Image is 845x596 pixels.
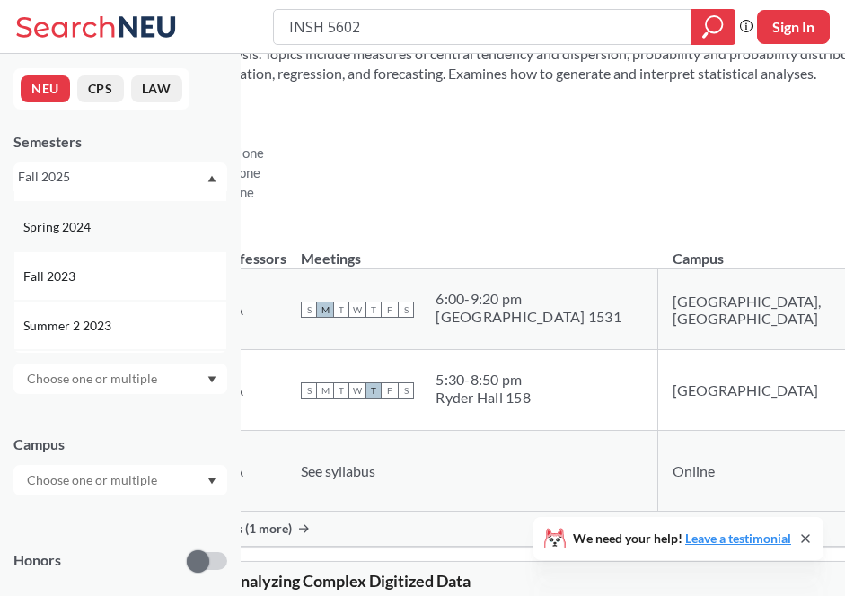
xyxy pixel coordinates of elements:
div: 6:00 - 9:20 pm [436,290,621,308]
span: S [301,382,317,399]
div: Fall 2025 [18,167,206,187]
span: W [349,302,365,318]
th: Meetings [286,231,658,269]
span: None [232,145,264,161]
span: See syllabus [301,462,375,479]
div: Fall 2025Dropdown arrowSpring 2025Fall 2024Summer 2 2024Summer Full 2024Summer 1 2024Spring 2024F... [13,162,227,191]
td: TBA [202,269,286,350]
button: Sign In [757,10,830,44]
div: Ryder Hall 158 [436,389,531,407]
span: Fall 2023 [23,267,79,286]
span: S [398,302,414,318]
button: LAW [131,75,182,102]
input: Class, professor, course number, "phrase" [287,12,677,42]
td: TBA [202,350,286,431]
input: Choose one or multiple [18,469,169,491]
svg: Dropdown arrow [207,175,216,182]
span: T [333,302,349,318]
svg: magnifying glass [702,14,724,39]
span: Summer 2 2023 [23,316,115,336]
span: Spring 2024 [23,217,94,237]
span: M [317,382,333,399]
span: F [382,302,398,318]
th: Professors [202,231,286,269]
span: F [382,382,398,399]
span: T [365,382,382,399]
div: Semesters [13,132,227,152]
span: T [333,382,349,399]
svg: Dropdown arrow [207,376,216,383]
button: NEU [21,75,70,102]
td: TBA [202,431,286,512]
span: S [301,302,317,318]
span: W [349,382,365,399]
span: We need your help! [573,532,791,545]
div: Dropdown arrow [13,364,227,394]
div: magnifying glass [691,9,735,45]
div: Campus [13,434,227,454]
span: S [398,382,414,399]
svg: Dropdown arrow [207,478,216,485]
span: INSH 6406 : Analyzing Complex Digitized Data [146,571,471,591]
div: Dropdown arrow [13,465,227,495]
div: [GEOGRAPHIC_DATA] 1531 [436,308,621,326]
button: CPS [77,75,124,102]
input: Choose one or multiple [18,368,169,390]
span: None [228,164,260,180]
a: Leave a testimonial [685,530,791,546]
p: Honors [13,550,61,571]
span: M [317,302,333,318]
div: 5:30 - 8:50 pm [436,371,531,389]
span: T [365,302,382,318]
